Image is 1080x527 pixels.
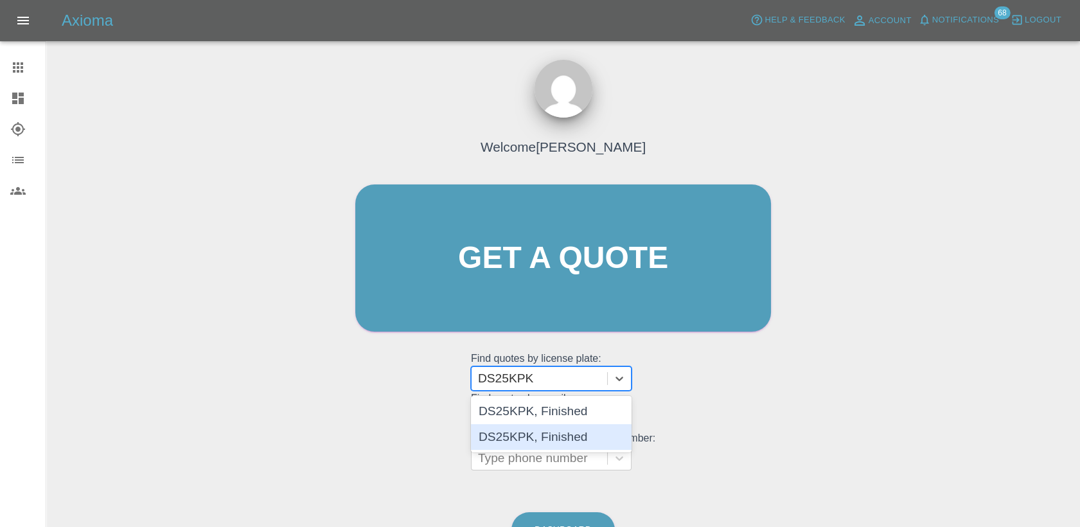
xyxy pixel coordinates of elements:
span: Help & Feedback [765,13,845,28]
grid: Find quotes by email: [471,393,655,431]
a: Account [849,10,915,31]
span: 68 [994,6,1010,19]
div: DS25KPK, Finished [471,424,632,450]
img: ... [535,60,592,118]
button: Logout [1007,10,1065,30]
span: Account [869,13,912,28]
span: Logout [1025,13,1061,28]
button: Notifications [915,10,1002,30]
h5: Axioma [62,10,113,31]
button: Help & Feedback [747,10,848,30]
button: Open drawer [8,5,39,36]
h4: Welcome [PERSON_NAME] [481,137,646,157]
span: Notifications [932,13,999,28]
grid: Find quotes by license plate: [471,353,655,391]
div: DS25KPK, Finished [471,398,632,424]
a: Get a quote [355,184,771,332]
